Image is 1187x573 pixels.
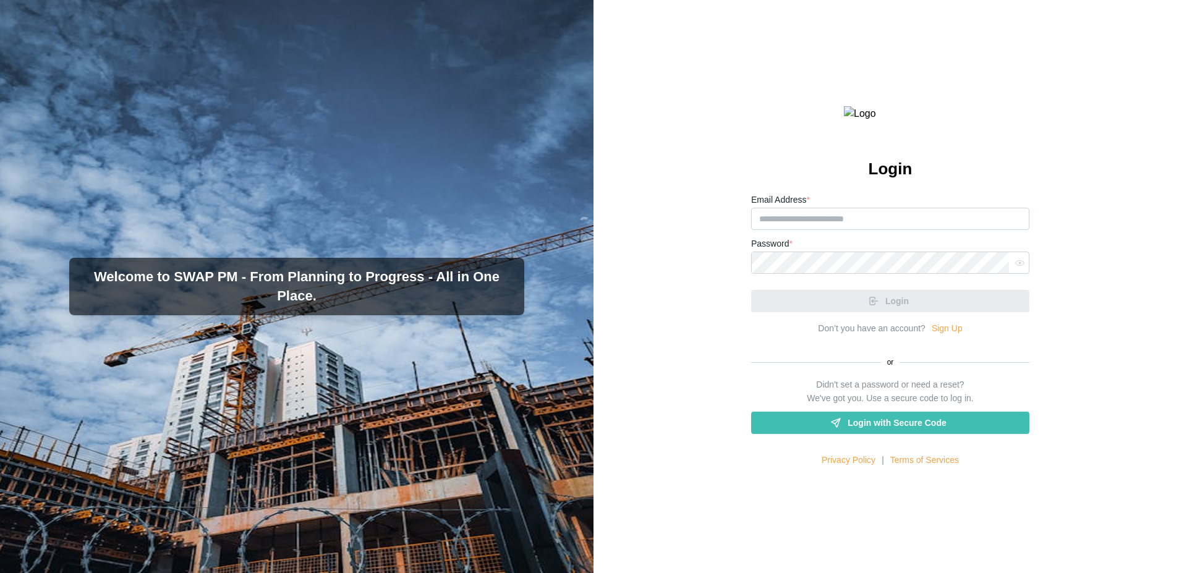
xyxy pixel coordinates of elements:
label: Email Address [751,193,810,207]
a: Login with Secure Code [751,412,1029,434]
div: or [751,357,1029,368]
a: Privacy Policy [822,454,875,467]
img: Logo [844,106,937,122]
h3: Welcome to SWAP PM - From Planning to Progress - All in One Place. [79,268,514,306]
div: Don’t you have an account? [818,322,925,336]
a: Sign Up [932,322,963,336]
h2: Login [869,158,913,180]
div: Didn't set a password or need a reset? We've got you. Use a secure code to log in. [807,378,973,405]
a: Terms of Services [890,454,959,467]
div: | [882,454,884,467]
span: Login with Secure Code [848,412,946,433]
label: Password [751,237,793,251]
